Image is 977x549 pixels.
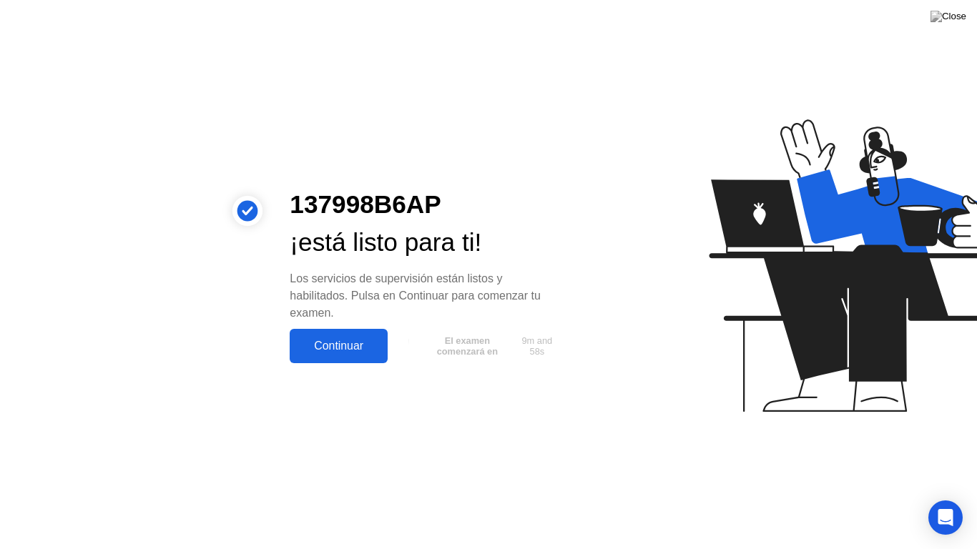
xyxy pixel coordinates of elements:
[294,340,383,352] div: Continuar
[516,335,558,357] span: 9m and 58s
[928,500,963,535] div: Open Intercom Messenger
[395,332,563,360] button: El examen comenzará en9m and 58s
[290,224,563,262] div: ¡está listo para ti!
[931,11,966,22] img: Close
[290,329,388,363] button: Continuar
[290,270,563,322] div: Los servicios de supervisión están listos y habilitados. Pulsa en Continuar para comenzar tu examen.
[290,186,563,224] div: 137998B6AP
